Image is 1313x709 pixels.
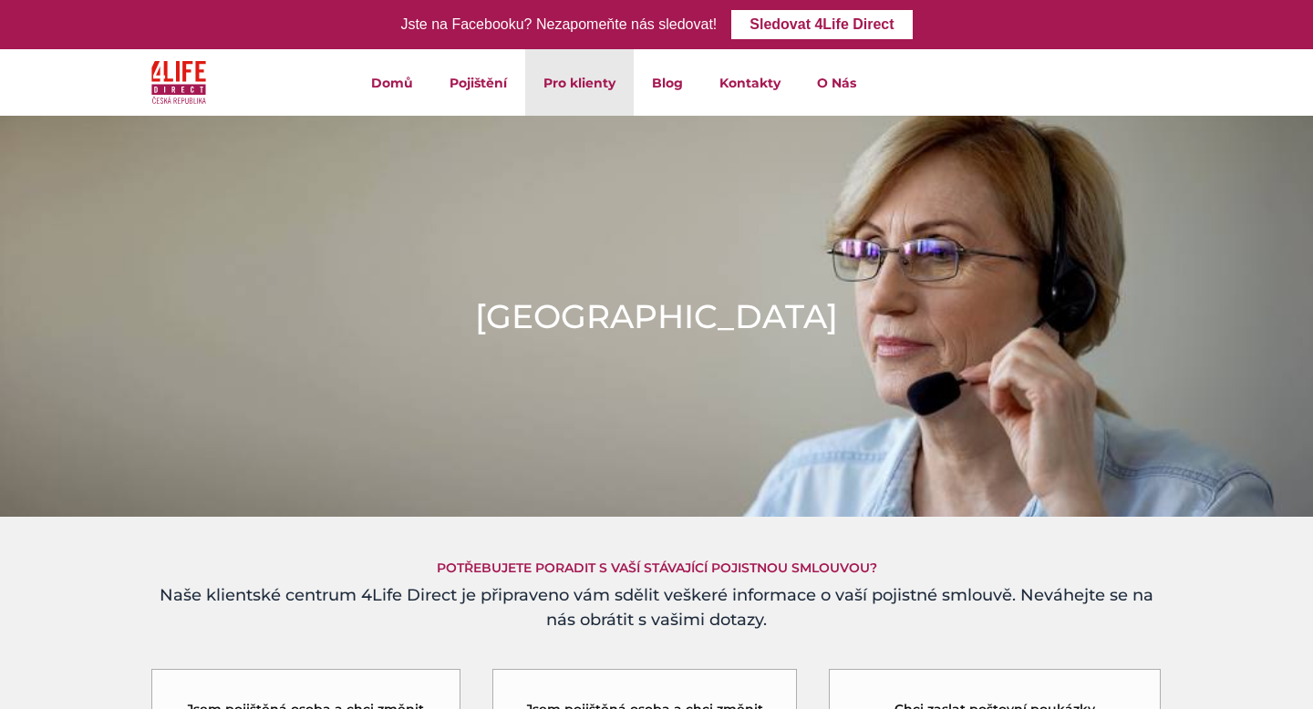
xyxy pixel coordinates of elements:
h5: Potřebujete poradit s vaší stávající pojistnou smlouvou? [150,560,1163,576]
div: Jste na Facebooku? Nezapomeňte nás sledovat! [400,12,717,38]
h1: [GEOGRAPHIC_DATA] [475,293,838,339]
a: Blog [634,49,701,116]
h4: Naše klientské centrum 4Life Direct je připraveno vám sdělit veškeré informace o vaší pojistné sm... [150,583,1163,632]
a: Kontakty [701,49,799,116]
img: 4Life Direct Česká republika logo [151,57,206,108]
a: Sledovat 4Life Direct [731,10,912,39]
a: Domů [353,49,431,116]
